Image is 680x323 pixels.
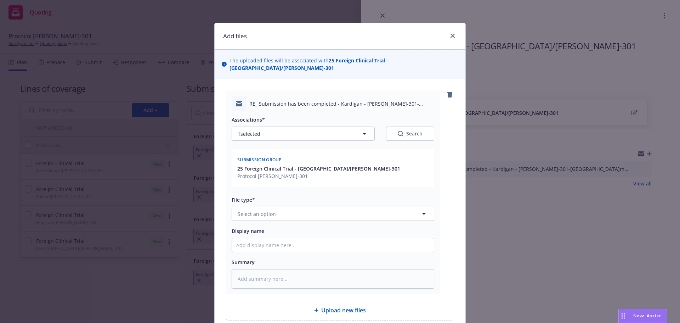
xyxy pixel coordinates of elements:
button: Nova Assist [618,309,667,323]
button: 25 Foreign Clinical Trial - [GEOGRAPHIC_DATA]/[PERSON_NAME]-301 [237,165,400,172]
span: Nova Assist [633,313,661,319]
span: Protocol [PERSON_NAME]-301 [237,172,400,180]
div: Drag to move [619,309,628,323]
